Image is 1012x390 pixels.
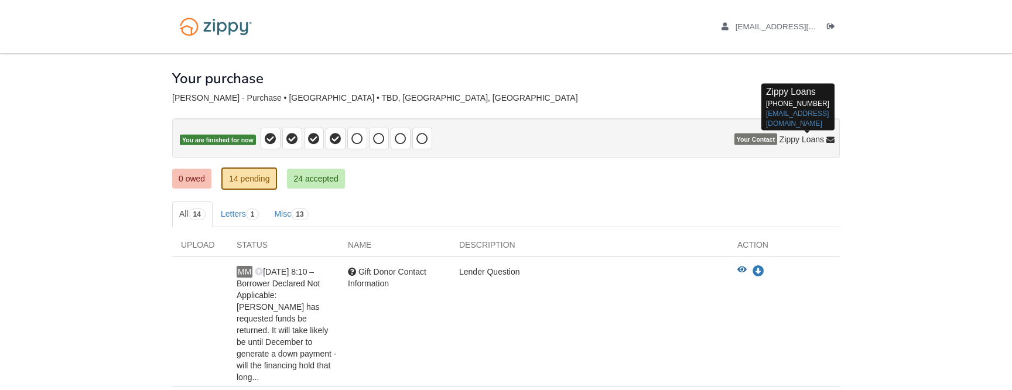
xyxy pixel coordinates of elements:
[348,267,426,288] span: Gift Donor Contact Information
[180,135,256,146] span: You are finished for now
[737,266,747,278] button: View Gift Donor Contact Information
[339,239,450,256] div: Name
[172,71,264,86] h1: Your purchase
[766,109,829,127] a: [EMAIL_ADDRESS][DOMAIN_NAME]
[734,134,777,145] span: Your Contact
[246,208,259,220] span: 1
[766,87,816,97] span: Zippy Loans
[172,201,213,227] a: All14
[450,239,729,256] div: Description
[736,22,870,31] span: catalystmm71@yahoo.com
[172,169,211,189] a: 0 owed
[779,134,824,145] span: Zippy Loans
[753,267,764,276] a: Download Gift Donor Contact Information
[228,239,339,256] div: Status
[189,208,206,220] span: 14
[221,167,277,190] a: 14 pending
[827,22,840,34] a: Log out
[237,267,336,382] span: [DATE] 8:10 – Borrower Declared Not Applicable: [PERSON_NAME] has requested funds be returned. It...
[172,239,228,256] div: Upload
[722,22,870,34] a: edit profile
[729,239,840,256] div: Action
[214,201,266,227] a: Letters
[766,85,830,129] p: [PHONE_NUMBER]
[172,12,259,42] img: Logo
[450,266,729,383] div: Lender Question
[267,201,315,227] a: Misc
[172,93,840,103] div: [PERSON_NAME] - Purchase • [GEOGRAPHIC_DATA] • TBD, [GEOGRAPHIC_DATA], [GEOGRAPHIC_DATA]
[237,266,252,278] span: MM
[287,169,344,189] a: 24 accepted
[291,208,308,220] span: 13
